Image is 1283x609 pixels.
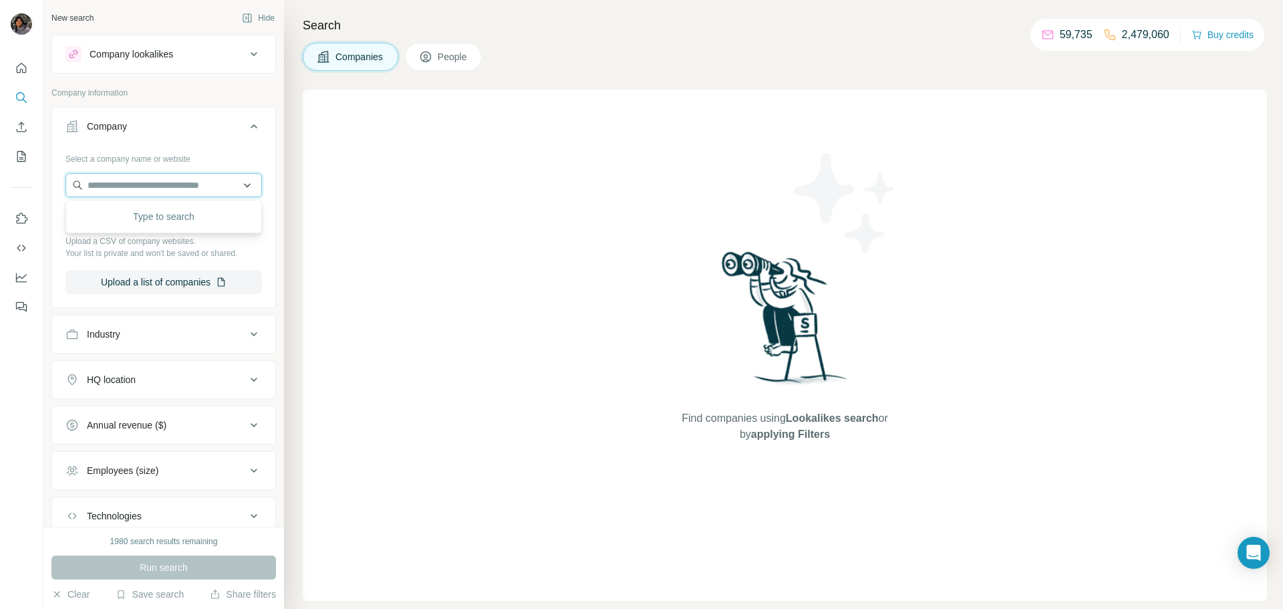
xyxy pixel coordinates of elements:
[1122,27,1169,43] p: 2,479,060
[51,87,276,99] p: Company information
[69,203,259,230] div: Type to search
[87,509,142,523] div: Technologies
[233,8,284,28] button: Hide
[52,110,275,148] button: Company
[52,38,275,70] button: Company lookalikes
[52,364,275,396] button: HQ location
[116,588,184,601] button: Save search
[438,50,468,64] span: People
[87,328,120,341] div: Industry
[65,148,262,165] div: Select a company name or website
[87,120,127,133] div: Company
[52,409,275,441] button: Annual revenue ($)
[785,143,905,263] img: Surfe Illustration - Stars
[303,16,1267,35] h4: Search
[52,500,275,532] button: Technologies
[110,535,218,547] div: 1980 search results remaining
[1060,27,1093,43] p: 59,735
[87,464,158,477] div: Employees (size)
[1191,25,1254,44] button: Buy credits
[90,47,173,61] div: Company lookalikes
[11,295,32,319] button: Feedback
[65,270,262,294] button: Upload a list of companies
[87,373,136,386] div: HQ location
[51,12,94,24] div: New search
[11,265,32,289] button: Dashboard
[210,588,276,601] button: Share filters
[51,588,90,601] button: Clear
[751,429,830,440] span: applying Filters
[716,248,855,397] img: Surfe Illustration - Woman searching with binoculars
[87,418,166,432] div: Annual revenue ($)
[52,455,275,487] button: Employees (size)
[52,318,275,350] button: Industry
[11,13,32,35] img: Avatar
[678,410,891,443] span: Find companies using or by
[11,207,32,231] button: Use Surfe on LinkedIn
[1238,537,1270,569] div: Open Intercom Messenger
[11,86,32,110] button: Search
[786,412,879,424] span: Lookalikes search
[65,247,262,259] p: Your list is private and won't be saved or shared.
[11,236,32,260] button: Use Surfe API
[65,235,262,247] p: Upload a CSV of company websites.
[11,56,32,80] button: Quick start
[11,115,32,139] button: Enrich CSV
[11,144,32,168] button: My lists
[335,50,384,64] span: Companies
